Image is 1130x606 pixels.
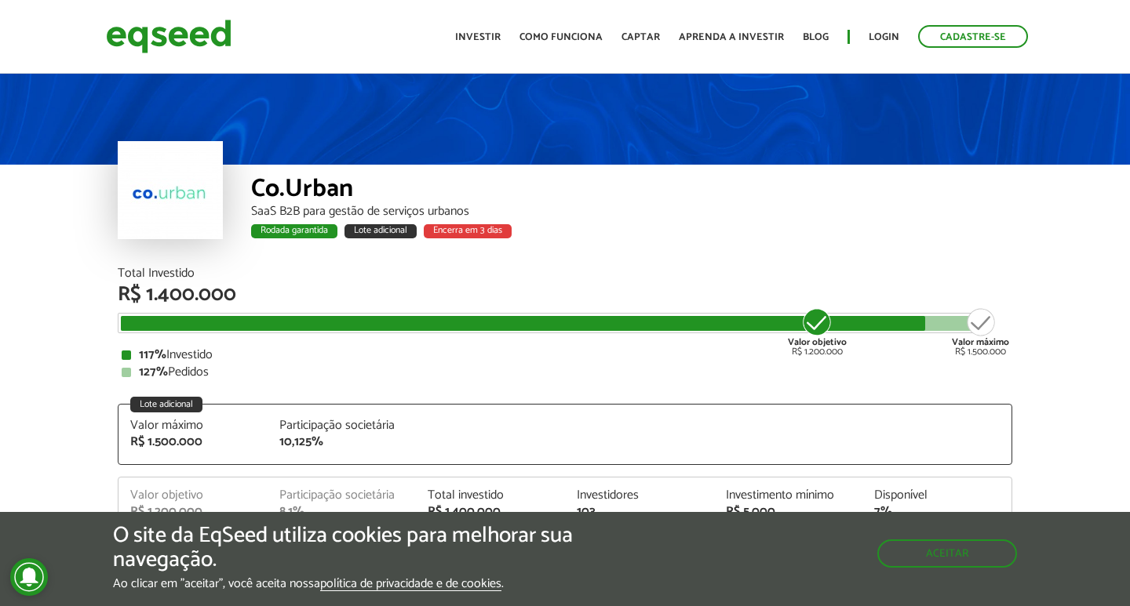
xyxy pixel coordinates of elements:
[424,224,512,238] div: Encerra em 3 dias
[455,32,501,42] a: Investir
[122,366,1008,379] div: Pedidos
[118,267,1012,280] div: Total Investido
[428,506,553,518] div: R$ 1.400.000
[679,32,784,42] a: Aprenda a investir
[428,489,553,502] div: Total investido
[279,436,405,448] div: 10,125%
[519,32,603,42] a: Como funciona
[113,524,655,572] h5: O site da EqSeed utiliza cookies para melhorar sua navegação.
[874,506,1000,518] div: 7%
[726,489,851,502] div: Investimento mínimo
[918,25,1028,48] a: Cadastre-se
[869,32,899,42] a: Login
[130,397,202,412] div: Lote adicional
[788,307,847,357] div: R$ 1.200.000
[952,335,1009,350] strong: Valor máximo
[251,176,1012,205] div: Co.Urban
[320,578,501,591] a: política de privacidade e de cookies
[130,419,256,432] div: Valor máximo
[803,32,829,42] a: Blog
[139,361,168,383] strong: 127%
[106,16,231,57] img: EqSeed
[788,335,847,350] strong: Valor objetivo
[952,307,1009,357] div: R$ 1.500.000
[251,224,337,238] div: Rodada garantida
[577,489,702,502] div: Investidores
[279,419,405,432] div: Participação societária
[279,489,405,502] div: Participação societária
[113,576,655,591] p: Ao clicar em "aceitar", você aceita nossa .
[251,205,1012,218] div: SaaS B2B para gestão de serviços urbanos
[877,539,1017,568] button: Aceitar
[279,506,405,518] div: 8,1%
[344,224,417,238] div: Lote adicional
[130,506,256,518] div: R$ 1.200.000
[726,506,851,518] div: R$ 5.000
[577,506,702,518] div: 103
[874,489,1000,502] div: Disponível
[139,344,166,365] strong: 117%
[118,285,1012,305] div: R$ 1.400.000
[621,32,660,42] a: Captar
[130,489,256,502] div: Valor objetivo
[122,349,1008,361] div: Investido
[130,436,256,448] div: R$ 1.500.000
